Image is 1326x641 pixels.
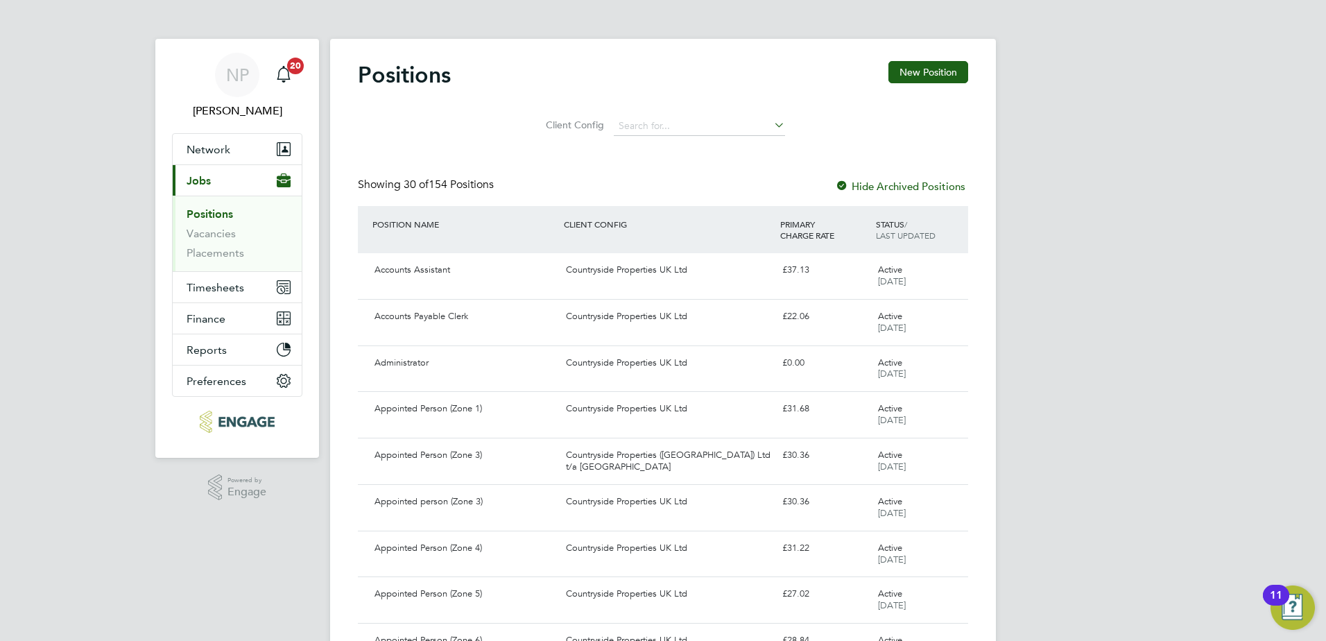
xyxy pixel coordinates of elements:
div: £30.36 [777,490,872,513]
div: Appointed Person (Zone 3) [369,444,560,467]
div: £30.36 [777,444,872,467]
div: £31.22 [777,537,872,560]
span: Timesheets [187,281,244,294]
span: Active [878,402,902,414]
button: Reports [173,334,302,365]
div: Appointed person (Zone 3) [369,490,560,513]
span: 20 [287,58,304,74]
span: Nick Plumridge [172,103,302,119]
span: [DATE] [878,554,906,565]
span: NP [226,66,249,84]
span: [DATE] [878,414,906,426]
div: Appointed Person (Zone 1) [369,398,560,420]
div: CLIENT CONFIG [560,212,776,237]
nav: Main navigation [155,39,319,458]
span: Finance [187,312,225,325]
span: Jobs [187,174,211,187]
a: NP[PERSON_NAME] [172,53,302,119]
span: [DATE] [878,461,906,472]
div: Appointed Person (Zone 4) [369,537,560,560]
div: Administrator [369,352,560,375]
span: [DATE] [878,322,906,334]
span: Network [187,143,230,156]
button: Finance [173,303,302,334]
div: Countryside Properties UK Ltd [560,537,776,560]
div: Accounts Payable Clerk [369,305,560,328]
a: Go to home page [172,411,302,433]
div: Accounts Assistant [369,259,560,282]
div: Countryside Properties UK Ltd [560,398,776,420]
img: konnectrecruit-logo-retina.png [200,411,274,433]
div: Countryside Properties UK Ltd [560,352,776,375]
div: Countryside Properties UK Ltd [560,583,776,606]
div: 11 [1270,595,1282,613]
label: Hide Archived Positions [835,180,965,193]
div: PRIMARY CHARGE RATE [777,212,872,248]
a: Vacancies [187,227,236,240]
div: Showing [358,178,497,192]
span: [DATE] [878,507,906,519]
span: Active [878,542,902,554]
div: £0.00 [777,352,872,375]
div: POSITION NAME [369,212,560,237]
a: Positions [187,207,233,221]
button: Timesheets [173,272,302,302]
span: 30 of [404,178,429,191]
div: £27.02 [777,583,872,606]
div: Appointed Person (Zone 5) [369,583,560,606]
a: Powered byEngage [208,475,267,501]
span: [DATE] [878,599,906,611]
span: Engage [227,486,266,498]
button: Network [173,134,302,164]
div: Countryside Properties UK Ltd [560,259,776,282]
div: Countryside Properties UK Ltd [560,305,776,328]
span: Active [878,357,902,368]
div: STATUS [872,212,968,248]
div: £22.06 [777,305,872,328]
div: Countryside Properties ([GEOGRAPHIC_DATA]) Ltd t/a [GEOGRAPHIC_DATA] [560,444,776,479]
span: Active [878,495,902,507]
span: Active [878,588,902,599]
span: Active [878,264,902,275]
div: £31.68 [777,398,872,420]
div: £37.13 [777,259,872,282]
span: Preferences [187,375,246,388]
span: Reports [187,343,227,357]
button: Preferences [173,366,302,396]
span: Powered by [227,475,266,486]
input: Search for... [614,117,785,136]
a: 20 [270,53,298,97]
span: [DATE] [878,368,906,379]
span: / [904,219,907,230]
button: Jobs [173,165,302,196]
div: Jobs [173,196,302,271]
a: Placements [187,246,244,259]
h2: Positions [358,61,451,89]
label: Client Config [542,119,604,131]
button: Open Resource Center, 11 new notifications [1271,586,1315,630]
span: LAST UPDATED [876,230,936,241]
span: [DATE] [878,275,906,287]
span: Active [878,310,902,322]
span: 154 Positions [404,178,494,191]
div: Countryside Properties UK Ltd [560,490,776,513]
span: Active [878,449,902,461]
button: New Position [888,61,968,83]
